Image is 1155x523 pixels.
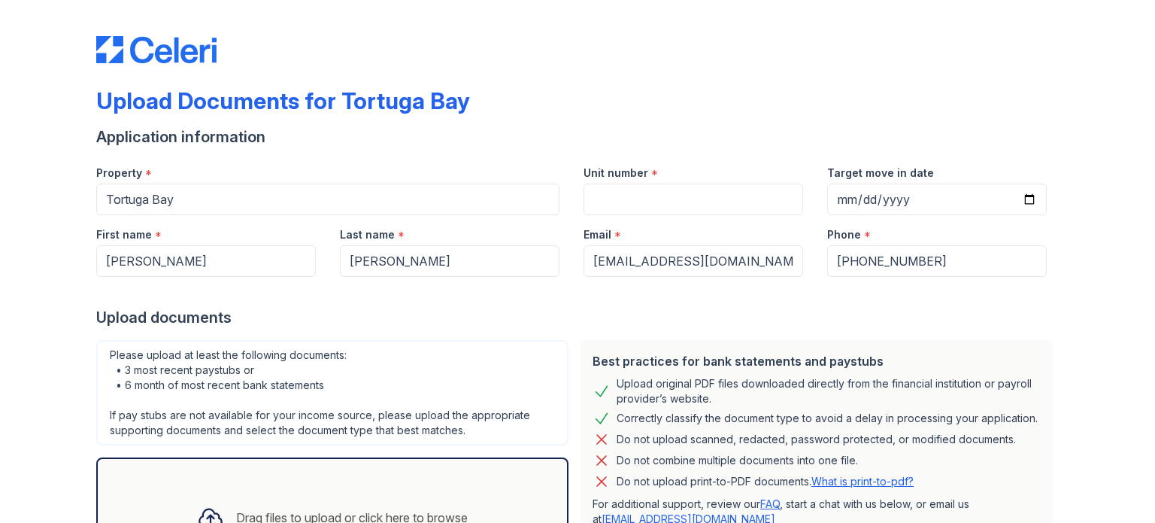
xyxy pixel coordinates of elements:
div: Correctly classify the document type to avoid a delay in processing your application. [617,409,1038,427]
div: Best practices for bank statements and paystubs [593,352,1041,370]
div: Do not combine multiple documents into one file. [617,452,858,470]
label: Unit number [584,166,648,181]
label: Email [584,227,611,242]
label: Property [96,166,142,181]
label: First name [96,227,152,242]
img: CE_Logo_Blue-a8612792a0a2168367f1c8372b55b34899dd931a85d93a1a3d3e32e68fde9ad4.png [96,36,217,63]
a: What is print-to-pdf? [811,475,914,488]
div: Do not upload scanned, redacted, password protected, or modified documents. [617,430,1016,449]
div: Upload Documents for Tortuga Bay [96,87,470,114]
label: Last name [340,227,395,242]
a: FAQ [760,497,780,510]
label: Target move in date [827,166,934,181]
label: Phone [827,227,861,242]
div: Please upload at least the following documents: • 3 most recent paystubs or • 6 month of most rec... [96,340,568,445]
div: Upload original PDF files downloaded directly from the financial institution or payroll provider’... [617,376,1041,406]
div: Upload documents [96,307,1059,328]
div: Application information [96,126,1059,147]
p: Do not upload print-to-PDF documents. [617,474,914,489]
